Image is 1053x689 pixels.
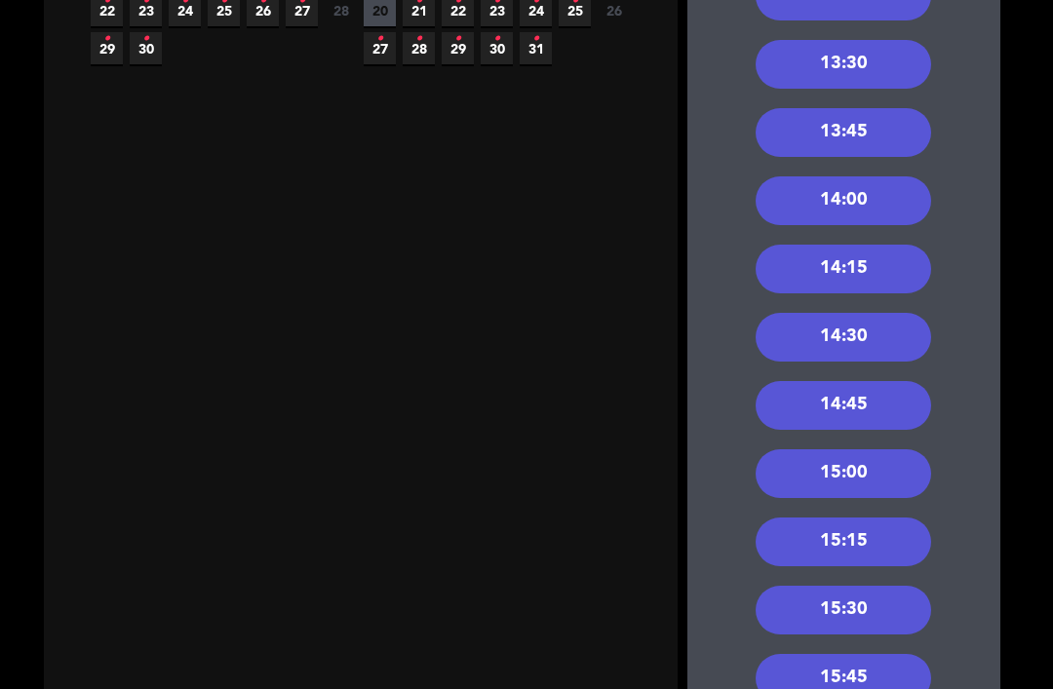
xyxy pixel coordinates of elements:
span: 31 [520,32,552,64]
i: • [103,23,110,55]
div: 14:30 [756,313,931,362]
i: • [532,23,539,55]
div: 13:45 [756,108,931,157]
span: 30 [130,32,162,64]
div: 15:15 [756,517,931,566]
i: • [142,23,149,55]
i: • [376,23,383,55]
span: 30 [481,32,513,64]
div: 14:45 [756,381,931,430]
i: • [493,23,500,55]
div: 13:30 [756,40,931,89]
div: 15:00 [756,449,931,498]
div: 14:00 [756,176,931,225]
span: 29 [91,32,123,64]
i: • [454,23,461,55]
div: 14:15 [756,245,931,293]
span: 28 [403,32,435,64]
span: 29 [442,32,474,64]
i: • [415,23,422,55]
span: 27 [364,32,396,64]
div: 15:30 [756,586,931,634]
